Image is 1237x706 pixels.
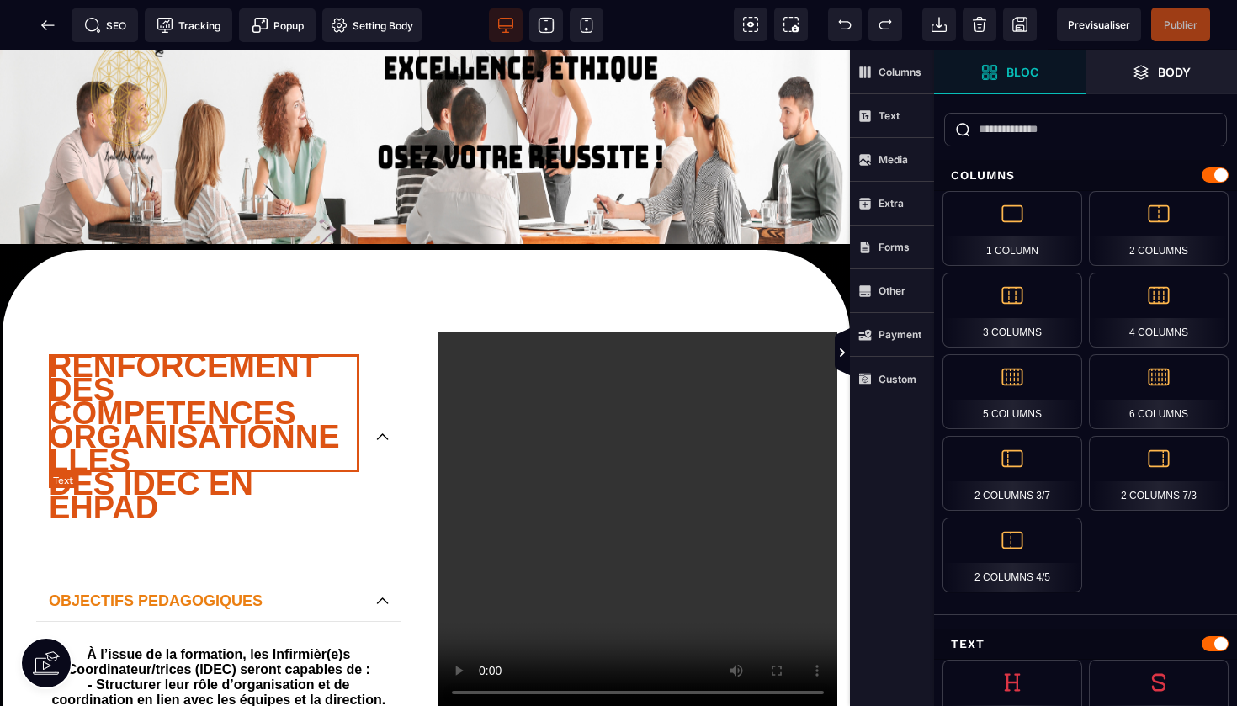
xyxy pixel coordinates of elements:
strong: Forms [879,241,910,253]
strong: Payment [879,328,921,341]
div: 2 Columns 4/5 [942,518,1082,592]
span: Tracking [157,17,220,34]
strong: Other [879,284,905,297]
strong: Columns [879,66,921,78]
span: Popup [252,17,304,34]
strong: Bloc [1006,66,1038,78]
div: 5 Columns [942,354,1082,429]
span: Setting Body [331,17,413,34]
div: 6 Columns [1089,354,1229,429]
div: 1 Column [942,191,1082,266]
span: Screenshot [774,8,808,41]
div: 2 Columns [1089,191,1229,266]
strong: Extra [879,197,904,210]
strong: Custom [879,373,916,385]
div: 3 Columns [942,273,1082,348]
span: Publier [1164,19,1197,31]
strong: Body [1158,66,1191,78]
div: 2 Columns 7/3 [1089,436,1229,511]
span: View components [734,8,767,41]
span: SEO [84,17,126,34]
div: Columns [934,160,1237,191]
div: 2 Columns 3/7 [942,436,1082,511]
span: Open Blocks [934,50,1086,94]
p: OBJECTIFS PEDAGOGIQUES [49,539,359,562]
strong: Media [879,153,908,166]
div: 4 Columns [1089,273,1229,348]
strong: Text [879,109,900,122]
p: RENFORCEMENT DES COMPETENCES ORGANISATIONNELLES DES IDEC EN EHPAD [49,304,359,469]
span: Open Layer Manager [1086,50,1237,94]
div: Text [934,629,1237,660]
span: Previsualiser [1068,19,1130,31]
span: Preview [1057,8,1141,41]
